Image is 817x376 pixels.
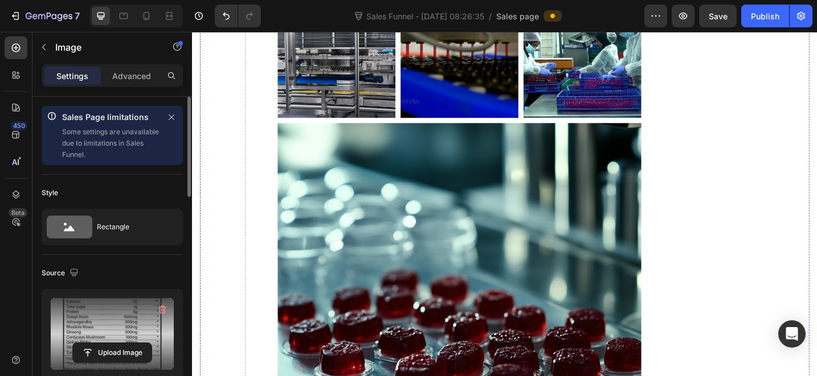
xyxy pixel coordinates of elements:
iframe: Design area [192,32,817,376]
div: Source [42,266,81,281]
button: Save [699,5,737,27]
div: Beta [9,208,27,217]
p: 7 [75,9,80,23]
p: Settings [56,70,88,82]
div: Rectangle [97,214,166,240]
p: Sales Page limitations [62,110,160,124]
span: Sales page [496,10,539,22]
button: 7 [5,5,85,27]
button: Publish [741,5,789,27]
div: Style [42,188,58,198]
div: 450 [11,121,27,130]
span: / [489,10,492,22]
p: Image [55,40,152,54]
p: Advanced [112,70,151,82]
button: Upload Image [72,342,152,363]
div: Publish [751,10,779,22]
div: Undo/Redo [215,5,261,27]
div: Open Intercom Messenger [778,320,806,348]
span: Save [709,11,728,21]
p: Some settings are unavailable due to limitations in Sales Funnel. [62,126,160,160]
span: Sales Funnel - [DATE] 08:26:35 [364,10,487,22]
